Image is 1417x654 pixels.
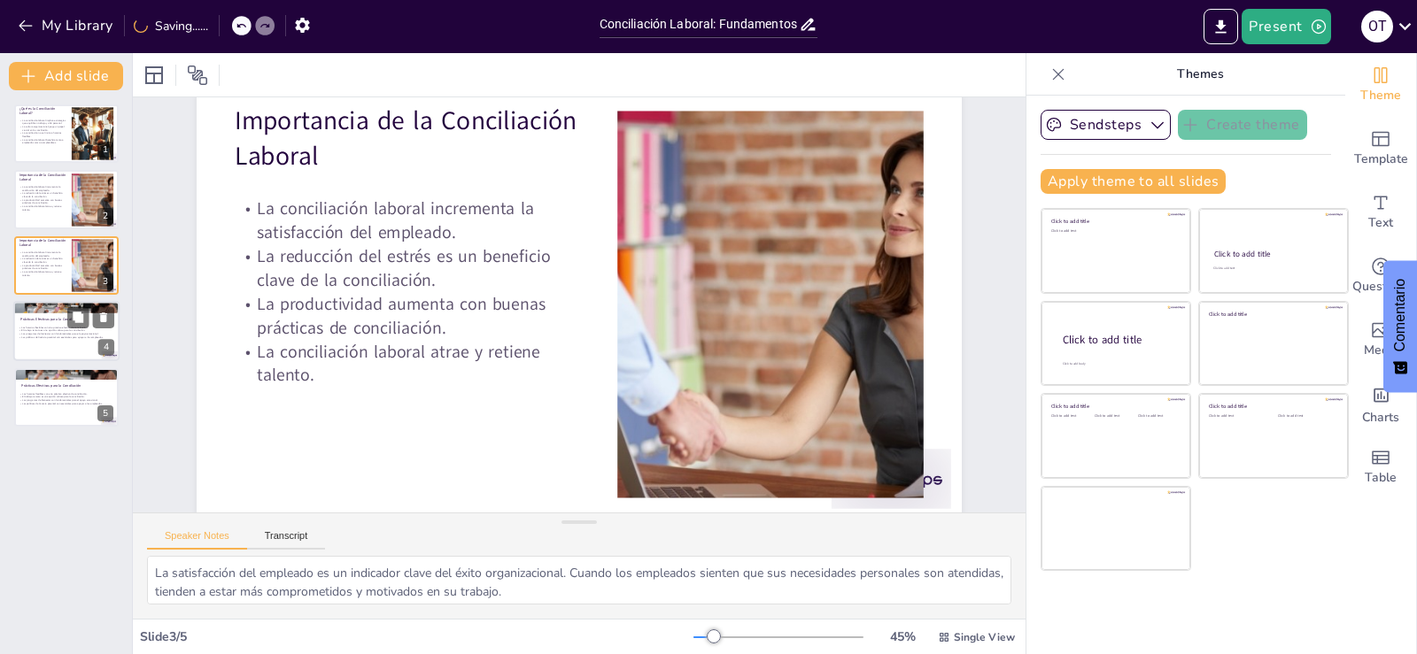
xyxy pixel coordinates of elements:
p: Los horarios flexibles son una práctica efectiva de conciliación. [19,392,113,396]
div: 5 [97,405,113,421]
p: La conciliación laboral implica estrategias que equilibran trabajo y vida personal. [19,119,66,125]
span: Text [1368,213,1393,233]
div: Click to add title [1063,333,1176,348]
div: Change the overall theme [1345,53,1416,117]
span: Media [1364,341,1398,360]
p: La conciliación laboral incrementa la satisfacción del empleado. [19,185,66,191]
span: Single View [954,630,1015,644]
button: Comentarios - Mostrar encuesta [1383,261,1417,393]
div: Layout [140,61,168,89]
p: La conciliación no se limita a horarios flexibles. [19,132,66,138]
p: Importancia de la Conciliación Laboral [251,67,600,174]
div: Add ready made slides [1345,117,1416,181]
p: ¿Qué es la Conciliación Laboral? [19,106,66,116]
p: Prácticas Efectivas para la Conciliación [21,382,115,388]
p: La reducción del estrés es un beneficio clave de la conciliación. [19,191,66,197]
p: La productividad aumenta con buenas prácticas de conciliación. [233,257,580,340]
p: La conciliación laboral atrae y retiene talento. [228,304,576,387]
span: Charts [1362,408,1399,427]
div: 3 [14,236,119,295]
p: La cultura organizacional juega un papel crucial en la conciliación. [19,125,66,131]
p: La conciliación laboral incrementa la satisfacción del empleado. [243,162,590,245]
button: o t [1361,9,1393,44]
button: Export to PowerPoint [1204,9,1238,44]
div: Add a table [1345,435,1416,499]
div: Get real-time input from your audience [1345,244,1416,308]
div: Click to add text [1213,266,1331,271]
button: My Library [13,12,120,40]
button: Present [1242,9,1330,44]
p: Prácticas Efectivas para la Conciliación [20,317,116,322]
div: Click to add title [1214,249,1332,259]
div: o t [1361,11,1393,42]
button: Apply theme to all slides [1041,169,1226,194]
div: Add text boxes [1345,181,1416,244]
button: Sendsteps [1041,110,1171,140]
p: Los programas de bienestar son fundamentales para el apoyo emocional. [19,333,114,336]
p: Las políticas de licencia parental son esenciales para apoyar a los empleados. [19,402,113,405]
div: Add charts and graphs [1345,372,1416,435]
div: Click to add text [1138,414,1178,419]
button: Delete Slide [93,307,114,328]
p: La conciliación laboral atrae y retiene talento. [19,270,66,276]
span: Questions [1352,277,1410,296]
p: Las políticas de licencia parental son esenciales para apoyar a los empleados. [19,335,114,339]
button: Transcript [247,530,326,550]
div: Click to add title [1051,403,1178,410]
div: 4 [13,301,120,361]
div: 45 % [881,628,924,645]
p: Importancia de la Conciliación Laboral [19,172,66,181]
p: La conciliación laboral atrae y retiene talento. [19,204,66,211]
input: Insert title [600,12,800,37]
textarea: La satisfacción del empleado es un indicador clave del éxito organizacional. Cuando los empleados... [147,556,1011,604]
span: Position [187,65,208,86]
div: Click to add text [1051,414,1091,419]
div: Click to add text [1095,414,1134,419]
p: La productividad aumenta con buenas prácticas de conciliación. [19,198,66,204]
div: Click to add text [1209,414,1265,419]
p: Los programas de bienestar son fundamentales para el apoyo emocional. [19,398,113,402]
div: Click to add title [1209,403,1336,410]
span: Theme [1360,86,1401,105]
span: Table [1365,468,1397,488]
button: Add slide [9,62,123,90]
div: Slide 3 / 5 [140,628,693,645]
font: Comentario [1392,279,1407,352]
button: Create theme [1178,110,1307,140]
p: La conciliación laboral incrementa la satisfacción del empleado. [19,250,66,257]
div: 1 [97,142,113,158]
button: Duplicate Slide [67,307,89,328]
div: Click to add title [1209,310,1336,317]
p: El trabajo remoto es una opción valiosa para la conciliación. [19,329,114,333]
span: Template [1354,150,1408,169]
div: 4 [98,340,114,356]
p: La productividad aumenta con buenas prácticas de conciliación. [19,264,66,270]
div: Click to add text [1278,414,1334,419]
div: Saving...... [134,18,208,35]
p: Themes [1072,53,1328,96]
p: El trabajo remoto es una opción valiosa para la conciliación. [19,395,113,398]
div: Add images, graphics, shapes or video [1345,308,1416,372]
p: La reducción del estrés es un beneficio clave de la conciliación. [19,258,66,264]
div: 2 [97,208,113,224]
div: Click to add text [1051,229,1178,234]
p: La conciliación laboral beneficia tanto a empleados como a empleadores. [19,138,66,144]
div: 3 [97,273,113,289]
div: 1 [14,104,119,163]
div: Click to add title [1051,218,1178,225]
div: Click to add body [1063,362,1174,366]
p: Los horarios flexibles son una práctica efectiva de conciliación. [19,326,114,329]
div: 5 [14,368,119,427]
p: La reducción del estrés es un beneficio clave de la conciliación. [238,209,585,292]
div: 2 [14,170,119,228]
p: Importancia de la Conciliación Laboral [19,238,66,248]
button: Speaker Notes [147,530,247,550]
